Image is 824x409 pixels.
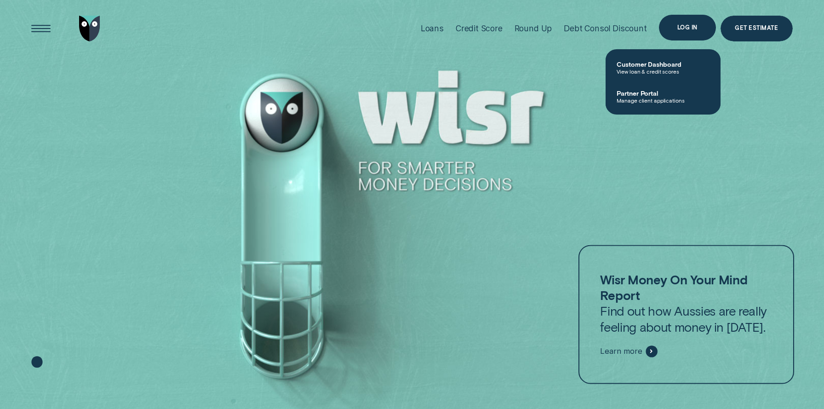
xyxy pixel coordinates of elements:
[606,53,721,82] a: Customer DashboardView loan & credit scores
[421,23,444,33] div: Loans
[601,271,773,334] p: Find out how Aussies are really feeling about money in [DATE].
[617,89,710,97] span: Partner Portal
[456,23,503,33] div: Credit Score
[606,82,721,111] a: Partner PortalManage client applications
[617,68,710,75] span: View loan & credit scores
[601,346,643,356] span: Learn more
[721,16,792,41] a: Get Estimate
[617,60,710,68] span: Customer Dashboard
[578,245,794,384] a: Wisr Money On Your Mind ReportFind out how Aussies are really feeling about money in [DATE].Learn...
[564,23,647,33] div: Debt Consol Discount
[515,23,552,33] div: Round Up
[79,16,101,41] img: Wisr
[617,97,710,104] span: Manage client applications
[659,15,716,40] button: Log in
[28,16,54,41] button: Open Menu
[601,271,748,302] strong: Wisr Money On Your Mind Report
[677,25,698,30] div: Log in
